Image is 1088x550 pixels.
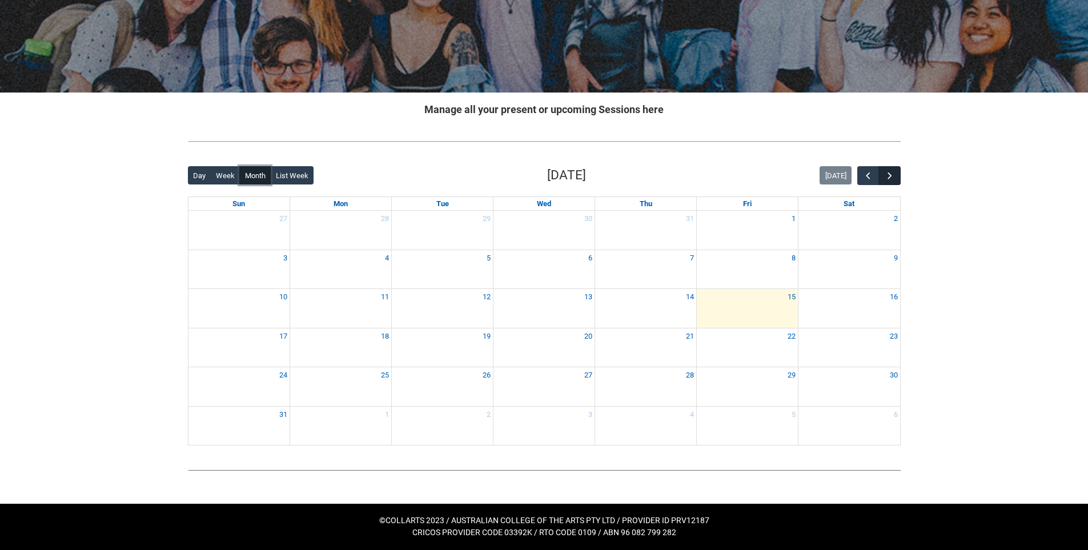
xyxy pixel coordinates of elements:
td: Go to July 28, 2025 [290,211,392,250]
a: Go to September 3, 2025 [586,407,595,423]
a: Go to August 14, 2025 [684,289,696,305]
td: Go to August 26, 2025 [392,367,493,407]
a: Go to August 11, 2025 [379,289,391,305]
a: Go to August 24, 2025 [277,367,290,383]
a: Go to August 29, 2025 [785,367,798,383]
td: Go to August 30, 2025 [798,367,900,407]
a: Go to August 4, 2025 [383,250,391,266]
td: Go to August 14, 2025 [595,289,697,328]
td: Go to July 30, 2025 [493,211,595,250]
td: Go to July 27, 2025 [188,211,290,250]
a: Go to September 2, 2025 [484,407,493,423]
td: Go to August 12, 2025 [392,289,493,328]
a: Go to August 31, 2025 [277,407,290,423]
td: Go to August 17, 2025 [188,328,290,367]
a: Go to August 22, 2025 [785,328,798,344]
a: Go to August 16, 2025 [888,289,900,305]
a: Go to August 23, 2025 [888,328,900,344]
td: Go to August 10, 2025 [188,289,290,328]
a: Saturday [841,197,857,211]
td: Go to July 29, 2025 [392,211,493,250]
td: Go to September 6, 2025 [798,406,900,445]
td: Go to August 25, 2025 [290,367,392,407]
a: Go to August 30, 2025 [888,367,900,383]
td: Go to August 6, 2025 [493,250,595,289]
h2: [DATE] [547,166,586,185]
a: Go to July 28, 2025 [379,211,391,227]
td: Go to August 15, 2025 [697,289,798,328]
a: Tuesday [434,197,451,211]
a: Go to August 3, 2025 [281,250,290,266]
a: Go to July 27, 2025 [277,211,290,227]
td: Go to August 3, 2025 [188,250,290,289]
td: Go to September 1, 2025 [290,406,392,445]
a: Monday [331,197,350,211]
a: Go to August 20, 2025 [582,328,595,344]
img: REDU_GREY_LINE [188,135,901,147]
td: Go to August 1, 2025 [697,211,798,250]
button: Day [188,166,211,184]
a: Go to August 6, 2025 [586,250,595,266]
td: Go to August 9, 2025 [798,250,900,289]
td: Go to August 28, 2025 [595,367,697,407]
h2: Manage all your present or upcoming Sessions here [188,102,901,117]
a: Go to August 10, 2025 [277,289,290,305]
td: Go to August 11, 2025 [290,289,392,328]
td: Go to September 3, 2025 [493,406,595,445]
a: Go to August 26, 2025 [480,367,493,383]
a: Go to August 17, 2025 [277,328,290,344]
a: Go to August 21, 2025 [684,328,696,344]
td: Go to September 4, 2025 [595,406,697,445]
a: Go to August 25, 2025 [379,367,391,383]
td: Go to August 4, 2025 [290,250,392,289]
a: Go to August 2, 2025 [892,211,900,227]
a: Go to August 18, 2025 [379,328,391,344]
td: Go to August 13, 2025 [493,289,595,328]
a: Go to August 8, 2025 [789,250,798,266]
td: Go to August 2, 2025 [798,211,900,250]
td: Go to August 24, 2025 [188,367,290,407]
td: Go to September 2, 2025 [392,406,493,445]
a: Go to September 6, 2025 [892,407,900,423]
a: Go to August 7, 2025 [688,250,696,266]
a: Thursday [637,197,655,211]
td: Go to August 31, 2025 [188,406,290,445]
a: Go to August 13, 2025 [582,289,595,305]
button: Week [210,166,240,184]
a: Go to August 27, 2025 [582,367,595,383]
a: Friday [741,197,754,211]
td: Go to August 5, 2025 [392,250,493,289]
a: Go to August 12, 2025 [480,289,493,305]
td: Go to August 29, 2025 [697,367,798,407]
a: Go to August 1, 2025 [789,211,798,227]
button: Next Month [878,166,900,185]
td: Go to August 8, 2025 [697,250,798,289]
td: Go to August 21, 2025 [595,328,697,367]
td: Go to August 7, 2025 [595,250,697,289]
td: Go to August 18, 2025 [290,328,392,367]
button: Month [239,166,271,184]
td: Go to August 27, 2025 [493,367,595,407]
td: Go to August 19, 2025 [392,328,493,367]
td: Go to August 20, 2025 [493,328,595,367]
button: Previous Month [857,166,879,185]
a: Go to September 4, 2025 [688,407,696,423]
img: REDU_GREY_LINE [188,464,901,476]
a: Go to August 28, 2025 [684,367,696,383]
td: Go to August 23, 2025 [798,328,900,367]
a: Go to July 31, 2025 [684,211,696,227]
a: Go to September 1, 2025 [383,407,391,423]
a: Go to August 19, 2025 [480,328,493,344]
a: Go to August 5, 2025 [484,250,493,266]
td: Go to July 31, 2025 [595,211,697,250]
a: Go to July 29, 2025 [480,211,493,227]
a: Go to August 15, 2025 [785,289,798,305]
a: Go to July 30, 2025 [582,211,595,227]
td: Go to August 22, 2025 [697,328,798,367]
a: Sunday [230,197,247,211]
td: Go to September 5, 2025 [697,406,798,445]
button: List Week [270,166,314,184]
a: Wednesday [535,197,553,211]
td: Go to August 16, 2025 [798,289,900,328]
button: [DATE] [820,166,852,184]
